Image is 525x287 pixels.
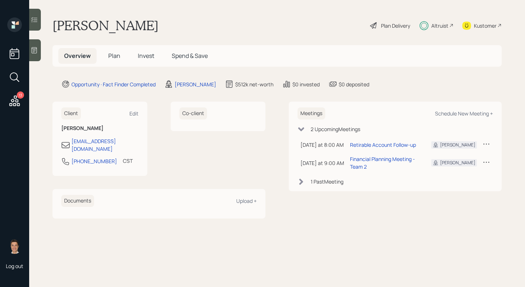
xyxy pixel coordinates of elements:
h1: [PERSON_NAME] [52,17,159,34]
div: $0 deposited [339,80,369,88]
div: [PHONE_NUMBER] [71,157,117,165]
div: 13 [17,91,24,99]
span: Spend & Save [172,52,208,60]
div: 2 Upcoming Meeting s [311,125,360,133]
div: Log out [6,263,23,270]
div: 1 Past Meeting [311,178,343,185]
div: Financial Planning Meeting - Team 2 [350,155,420,170]
h6: Meetings [297,107,325,119]
div: [DATE] at 8:00 AM [300,141,344,149]
h6: Co-client [179,107,207,119]
div: Edit [129,110,139,117]
div: Schedule New Meeting + [435,110,493,117]
div: Opportunity · Fact Finder Completed [71,80,156,88]
div: Plan Delivery [381,22,410,30]
div: Altruist [431,22,448,30]
h6: Client [61,107,81,119]
span: Invest [138,52,154,60]
h6: Documents [61,195,94,207]
span: Overview [64,52,91,60]
div: Retirable Account Follow-up [350,141,416,149]
span: Plan [108,52,120,60]
div: [DATE] at 9:00 AM [300,159,344,167]
div: $512k net-worth [235,80,273,88]
h6: [PERSON_NAME] [61,125,139,131]
div: [PERSON_NAME] [440,142,475,148]
div: Upload + [236,197,257,204]
div: Kustomer [474,22,497,30]
div: $0 invested [292,80,320,88]
div: [PERSON_NAME] [440,160,475,166]
div: CST [123,157,133,165]
div: [EMAIL_ADDRESS][DOMAIN_NAME] [71,137,139,153]
div: [PERSON_NAME] [175,80,216,88]
img: tyler-end-headshot.png [7,239,22,254]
